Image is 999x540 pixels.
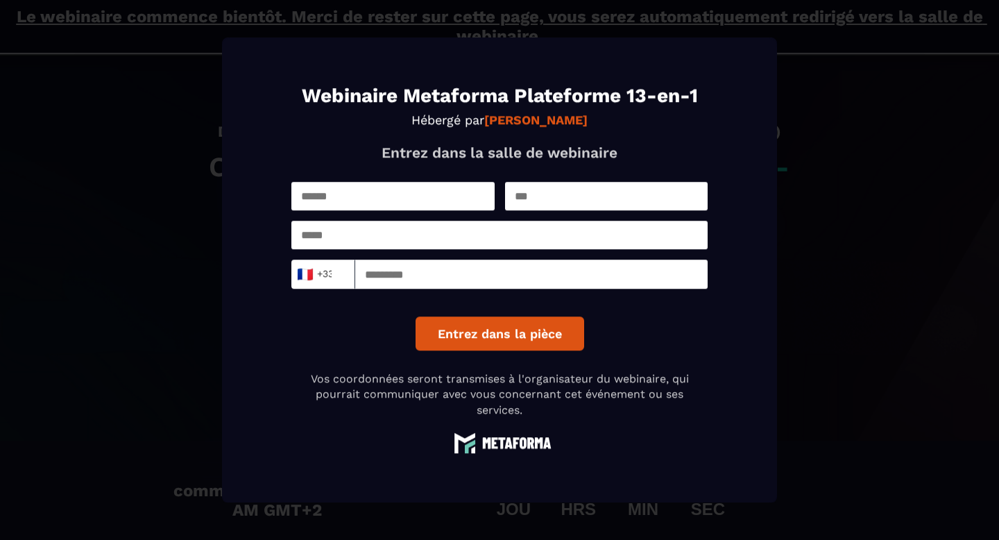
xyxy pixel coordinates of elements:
button: Entrez dans la pièce [416,317,584,351]
input: Search for option [332,264,343,285]
img: logo [447,432,552,453]
p: Hébergé par [291,112,708,127]
span: +33 [300,264,330,284]
p: Entrez dans la salle de webinaire [291,144,708,161]
span: 🇫🇷 [296,264,314,284]
p: Vos coordonnées seront transmises à l'organisateur du webinaire, qui pourrait communiquer avec vo... [291,371,708,418]
strong: [PERSON_NAME] [484,112,588,127]
h1: Webinaire Metaforma Plateforme 13-en-1 [291,86,708,106]
div: Search for option [291,260,355,289]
